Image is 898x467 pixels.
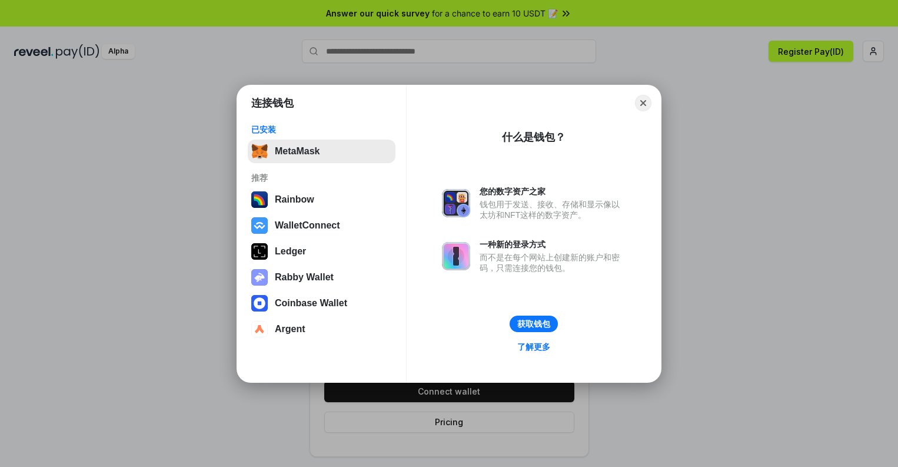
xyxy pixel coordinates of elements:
div: 了解更多 [517,342,550,352]
img: svg+xml,%3Csvg%20xmlns%3D%22http%3A%2F%2Fwww.w3.org%2F2000%2Fsvg%22%20fill%3D%22none%22%20viewBox... [251,269,268,286]
button: Argent [248,317,395,341]
img: svg+xml,%3Csvg%20width%3D%22120%22%20height%3D%22120%22%20viewBox%3D%220%200%20120%20120%22%20fil... [251,191,268,208]
button: Close [635,95,651,111]
div: MetaMask [275,146,320,157]
div: 获取钱包 [517,319,550,329]
div: Rainbow [275,194,314,205]
img: svg+xml,%3Csvg%20xmlns%3D%22http%3A%2F%2Fwww.w3.org%2F2000%2Fsvg%22%20fill%3D%22none%22%20viewBox... [442,242,470,270]
img: svg+xml,%3Csvg%20width%3D%2228%22%20height%3D%2228%22%20viewBox%3D%220%200%2028%2028%22%20fill%3D... [251,295,268,312]
div: 钱包用于发送、接收、存储和显示像以太坊和NFT这样的数字资产。 [480,199,626,220]
button: 获取钱包 [510,316,558,332]
div: 推荐 [251,173,392,183]
div: Argent [275,324,305,334]
div: 什么是钱包？ [502,130,566,144]
img: svg+xml,%3Csvg%20width%3D%2228%22%20height%3D%2228%22%20viewBox%3D%220%200%2028%2028%22%20fill%3D... [251,321,268,337]
img: svg+xml,%3Csvg%20xmlns%3D%22http%3A%2F%2Fwww.w3.org%2F2000%2Fsvg%22%20width%3D%2228%22%20height%3... [251,243,268,260]
div: Ledger [275,246,306,257]
button: Rainbow [248,188,395,211]
button: WalletConnect [248,214,395,237]
h1: 连接钱包 [251,96,294,110]
div: Rabby Wallet [275,272,334,283]
button: Rabby Wallet [248,266,395,289]
img: svg+xml,%3Csvg%20fill%3D%22none%22%20height%3D%2233%22%20viewBox%3D%220%200%2035%2033%22%20width%... [251,143,268,160]
div: 一种新的登录方式 [480,239,626,250]
button: MetaMask [248,140,395,163]
div: 您的数字资产之家 [480,186,626,197]
div: Coinbase Wallet [275,298,347,309]
div: WalletConnect [275,220,340,231]
img: svg+xml,%3Csvg%20xmlns%3D%22http%3A%2F%2Fwww.w3.org%2F2000%2Fsvg%22%20fill%3D%22none%22%20viewBox... [442,189,470,217]
button: Ledger [248,240,395,263]
img: svg+xml,%3Csvg%20width%3D%2228%22%20height%3D%2228%22%20viewBox%3D%220%200%2028%2028%22%20fill%3D... [251,217,268,234]
div: 而不是在每个网站上创建新的账户和密码，只需连接您的钱包。 [480,252,626,273]
a: 了解更多 [510,339,557,355]
div: 已安装 [251,124,392,135]
button: Coinbase Wallet [248,292,395,315]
